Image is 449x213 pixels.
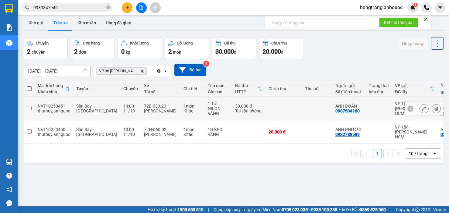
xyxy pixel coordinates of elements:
[259,37,303,59] button: Chưa thu20.000đ
[235,83,258,88] div: Đã thu
[208,206,209,213] span: |
[6,159,12,165] img: warehouse-icon
[208,127,229,137] div: 1H KEO VÀNG
[342,206,386,213] span: Miền Bắc
[144,104,177,108] div: 72B-030.20
[73,16,101,30] button: Kho nhận
[215,48,234,55] span: 30.000
[183,86,202,91] div: Chi tiết
[79,50,86,55] span: đơn
[183,108,202,113] div: Khác
[121,48,125,55] span: 0
[392,81,437,97] th: Toggle SortBy
[235,104,262,108] div: 30.000 đ
[424,5,429,10] img: phone-icon
[83,41,100,45] div: Đơn hàng
[262,48,281,55] span: 20.000
[423,18,427,22] span: close
[136,2,147,13] button: file-add
[123,127,138,132] div: 13:00
[74,48,77,55] span: 2
[156,69,161,73] svg: Clear all
[177,41,193,45] div: Số lượng
[173,50,181,55] span: món
[174,64,206,76] button: Bộ lọc
[76,86,117,91] div: Tuyến
[208,89,229,94] div: Ghi chú
[126,50,130,55] span: kg
[369,83,389,88] div: Trạng thái
[335,132,360,137] div: 0932788589
[208,101,229,116] div: 1 TÚI NILON VÀNG
[123,86,138,91] div: Chuyến
[410,5,416,10] img: icon-new-feature
[395,83,430,88] div: VP gửi
[360,207,386,212] strong: 0369 525 060
[262,206,337,213] span: Miền Nam
[379,18,418,27] button: Kết nối tổng đài
[420,104,429,113] div: Sửa đơn hàng
[118,37,162,59] button: Khối lượng0kg
[36,41,49,45] div: Chuyến
[224,41,235,45] div: Đã thu
[6,186,12,192] span: notification
[369,89,389,94] div: hóa đơn
[38,104,70,108] div: NVT10250451
[144,83,177,88] div: Xe
[148,68,149,74] input: Selected VP 36 Lê Thành Duy - Bà Rịa.
[390,206,391,213] span: |
[144,108,177,113] div: [PERSON_NAME]
[335,89,363,94] div: Số điện thoại
[48,16,73,30] button: Trên xe
[32,50,46,55] span: chuyến
[76,104,117,113] span: Sân Bay - [GEOGRAPHIC_DATA]
[76,127,117,137] span: Sân Bay - [GEOGRAPHIC_DATA]
[235,89,258,94] div: HTTT
[130,41,149,45] div: Khối lượng
[183,104,202,108] div: 1 món
[373,149,382,158] button: 1
[96,67,147,75] span: VP 36 Lê Thành Duy - Bà Rịa, close by backspace
[269,130,299,134] div: 20.000 đ
[282,207,337,212] strong: 0708 023 035 - 0935 103 250
[432,151,437,156] svg: open
[163,69,168,73] svg: open
[33,4,105,11] input: Tìm tên, số ĐT hoặc mã đơn
[38,89,65,94] div: Nhân viên
[397,38,428,49] button: Nhập hàng
[212,37,256,59] button: Đã thu30.000đ
[269,86,299,91] div: Chưa thu
[144,132,177,137] div: [PERSON_NAME]
[71,37,115,59] button: Đơn hàng2đơn
[106,5,110,9] span: close-circle
[6,200,12,206] span: message
[6,173,12,179] span: question-circle
[437,5,443,10] span: caret-down
[415,208,420,212] span: copyright
[203,61,209,67] sup: 3
[214,206,261,213] span: Cung cấp máy in - giấy in:
[99,69,138,73] span: VP 36 Lê Thành Duy - Bà Rịa
[395,101,434,116] div: VP 184 [PERSON_NAME] - HCM
[144,89,177,94] div: Tài xế
[413,3,418,7] sup: 1
[6,40,12,46] img: warehouse-icon
[125,5,129,10] span: plus
[335,104,363,108] div: ANH ĐOÀN
[38,127,70,132] div: NVT10250450
[183,132,202,137] div: Khác
[101,16,136,30] button: Hàng đã giao
[139,5,143,10] span: file-add
[123,104,138,108] div: 14:00
[106,5,110,11] span: close-circle
[165,37,209,59] button: Số lượng2món
[148,206,204,213] span: Hỗ trợ kỹ thuật:
[38,83,65,88] div: Mã đơn hàng
[24,66,90,76] input: Select a date range.
[27,48,30,55] span: 2
[435,2,445,13] button: caret-down
[24,16,48,30] button: Kho gửi
[24,37,68,59] button: Chuyến2chuyến
[335,83,363,88] div: Người gửi
[335,108,360,113] div: 0987504160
